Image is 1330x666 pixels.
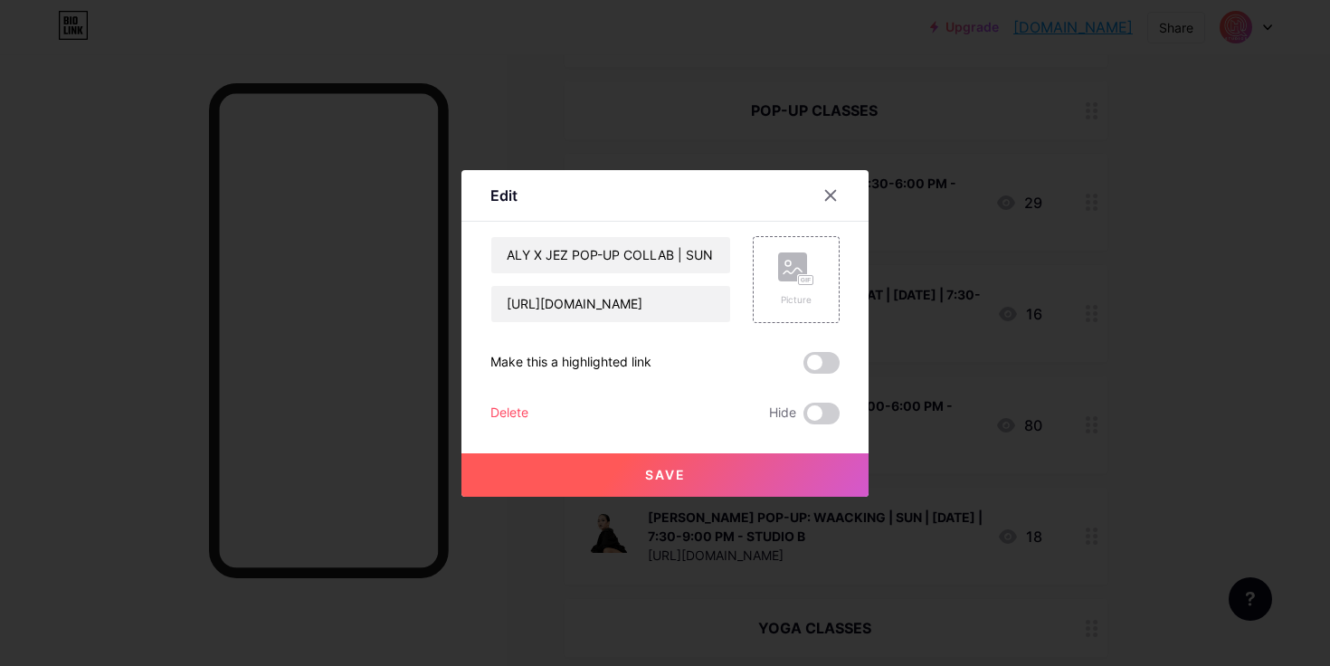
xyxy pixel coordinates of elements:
[769,403,796,424] span: Hide
[645,467,686,482] span: Save
[491,286,730,322] input: URL
[490,185,518,206] div: Edit
[490,403,528,424] div: Delete
[778,293,814,307] div: Picture
[490,352,651,374] div: Make this a highlighted link
[461,453,869,497] button: Save
[491,237,730,273] input: Title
